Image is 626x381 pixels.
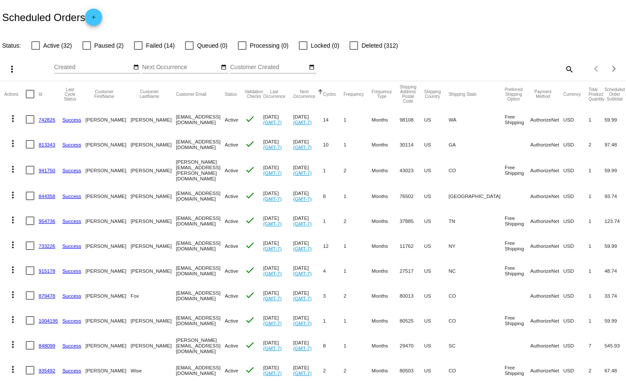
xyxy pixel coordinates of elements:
[530,208,563,233] mat-cell: AuthorizeNet
[530,233,563,258] mat-cell: AuthorizeNet
[176,308,225,333] mat-cell: [EMAIL_ADDRESS][DOMAIN_NAME]
[131,258,176,283] mat-cell: [PERSON_NAME]
[263,221,282,226] a: (GMT-7)
[230,64,307,71] input: Customer Created
[8,339,18,350] mat-icon: more_vert
[85,308,131,333] mat-cell: [PERSON_NAME]
[400,308,424,333] mat-cell: 80525
[225,293,238,299] span: Active
[176,333,225,358] mat-cell: [PERSON_NAME][EMAIL_ADDRESS][DOMAIN_NAME]
[293,119,312,125] a: (GMT-7)
[563,107,589,132] mat-cell: USD
[176,183,225,208] mat-cell: [EMAIL_ADDRESS][DOMAIN_NAME]
[225,168,238,173] span: Active
[343,233,371,258] mat-cell: 1
[8,190,18,200] mat-icon: more_vert
[263,196,282,201] a: (GMT-7)
[311,40,339,51] span: Locked (0)
[133,64,139,71] mat-icon: date_range
[293,296,312,301] a: (GMT-7)
[530,89,556,99] button: Change sorting for PaymentMethod.Type
[225,268,238,274] span: Active
[131,233,176,258] mat-cell: [PERSON_NAME]
[85,89,123,99] button: Change sorting for CustomerFirstName
[293,107,323,132] mat-cell: [DATE]
[530,333,563,358] mat-cell: AuthorizeNet
[424,208,449,233] mat-cell: US
[263,89,286,99] button: Change sorting for LastOccurrenceUtc
[400,132,424,157] mat-cell: 30114
[424,333,449,358] mat-cell: US
[323,132,343,157] mat-cell: 10
[589,157,605,183] mat-cell: 1
[530,157,563,183] mat-cell: AuthorizeNet
[245,315,255,325] mat-icon: check
[245,365,255,375] mat-icon: check
[563,283,589,308] mat-cell: USD
[8,164,18,174] mat-icon: more_vert
[176,233,225,258] mat-cell: [EMAIL_ADDRESS][DOMAIN_NAME]
[530,107,563,132] mat-cell: AuthorizeNet
[372,107,400,132] mat-cell: Months
[39,117,55,122] a: 742826
[39,318,58,323] a: 1004195
[225,318,238,323] span: Active
[225,117,238,122] span: Active
[400,85,416,104] button: Change sorting for ShippingPostcode
[449,91,477,97] button: Change sorting for ShippingState
[563,91,581,97] button: Change sorting for CurrencyIso
[589,258,605,283] mat-cell: 1
[589,81,605,107] mat-header-cell: Total Product Quantity
[424,233,449,258] mat-cell: US
[605,87,625,101] button: Change sorting for Subtotal
[131,157,176,183] mat-cell: [PERSON_NAME]
[343,183,371,208] mat-cell: 1
[449,208,505,233] mat-cell: TN
[589,107,605,132] mat-cell: 1
[8,240,18,250] mat-icon: more_vert
[245,340,255,350] mat-icon: check
[449,233,505,258] mat-cell: NY
[245,240,255,250] mat-icon: check
[424,89,441,99] button: Change sorting for ShippingCountry
[400,208,424,233] mat-cell: 37885
[293,144,312,150] a: (GMT-7)
[372,333,400,358] mat-cell: Months
[62,218,81,224] a: Success
[2,42,21,49] span: Status:
[245,190,255,201] mat-icon: check
[263,233,293,258] mat-cell: [DATE]
[563,333,589,358] mat-cell: USD
[245,81,263,107] mat-header-cell: Validation Checks
[62,168,81,173] a: Success
[343,208,371,233] mat-cell: 2
[372,89,392,99] button: Change sorting for FrequencyType
[62,243,81,249] a: Success
[589,132,605,157] mat-cell: 2
[400,258,424,283] mat-cell: 27517
[62,318,81,323] a: Success
[372,132,400,157] mat-cell: Months
[245,139,255,149] mat-icon: check
[372,258,400,283] mat-cell: Months
[589,208,605,233] mat-cell: 1
[85,183,131,208] mat-cell: [PERSON_NAME]
[323,208,343,233] mat-cell: 1
[372,157,400,183] mat-cell: Months
[449,258,505,283] mat-cell: NC
[504,208,530,233] mat-cell: Free Shipping
[62,117,81,122] a: Success
[400,333,424,358] mat-cell: 29470
[530,308,563,333] mat-cell: AuthorizeNet
[589,183,605,208] mat-cell: 1
[504,233,530,258] mat-cell: Free Shipping
[263,345,282,351] a: (GMT-7)
[309,64,315,71] mat-icon: date_range
[142,64,219,71] input: Next Occurrence
[589,233,605,258] mat-cell: 1
[8,215,18,225] mat-icon: more_vert
[263,157,293,183] mat-cell: [DATE]
[263,308,293,333] mat-cell: [DATE]
[530,132,563,157] mat-cell: AuthorizeNet
[221,64,227,71] mat-icon: date_range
